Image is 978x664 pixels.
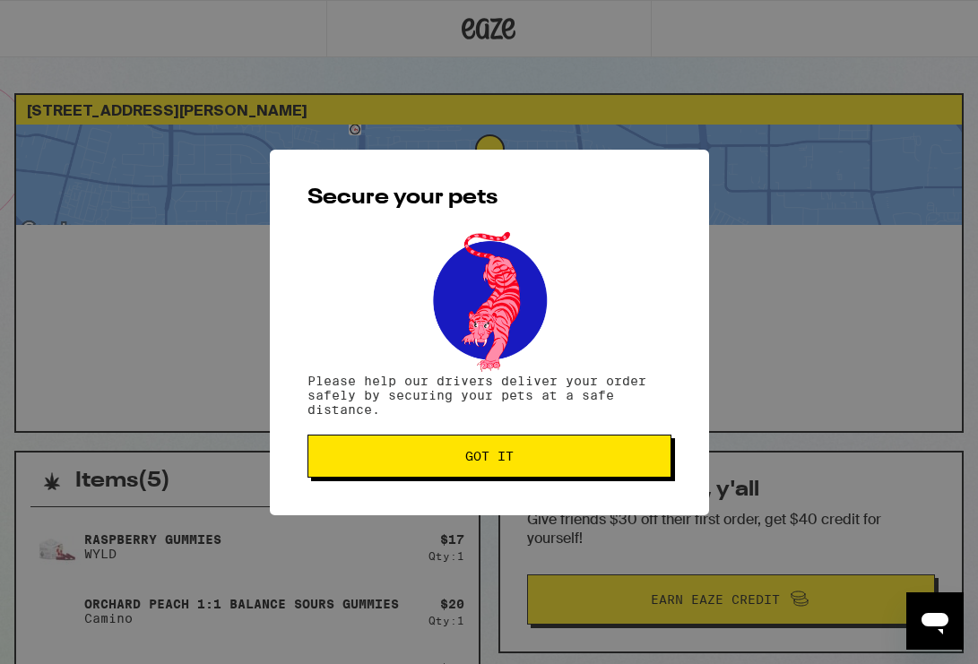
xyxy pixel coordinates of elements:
[307,187,671,209] h2: Secure your pets
[906,592,964,650] iframe: Button to launch messaging window
[416,227,563,374] img: pets
[307,435,671,478] button: Got it
[307,374,671,417] p: Please help our drivers deliver your order safely by securing your pets at a safe distance.
[465,450,514,462] span: Got it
